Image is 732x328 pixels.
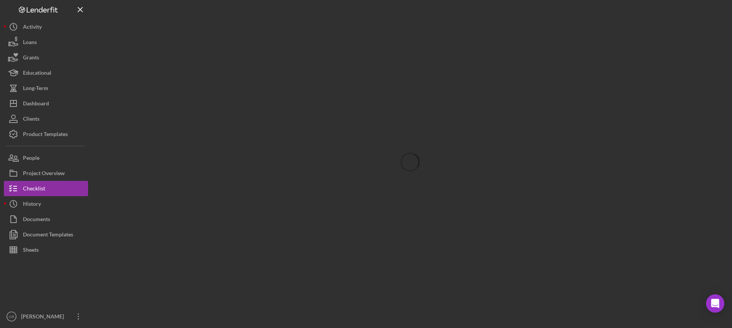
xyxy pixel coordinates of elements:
div: Sheets [23,242,39,259]
button: Loans [4,34,88,50]
div: Project Overview [23,166,65,183]
button: People [4,150,88,166]
div: Dashboard [23,96,49,113]
div: Activity [23,19,42,36]
div: Clients [23,111,39,128]
button: Grants [4,50,88,65]
button: Sheets [4,242,88,257]
div: Educational [23,65,51,82]
div: History [23,196,41,213]
div: Checklist [23,181,45,198]
button: History [4,196,88,212]
button: Activity [4,19,88,34]
button: Long-Term [4,80,88,96]
button: Documents [4,212,88,227]
div: Open Intercom Messenger [706,294,724,313]
div: Long-Term [23,80,48,98]
button: Clients [4,111,88,126]
button: Document Templates [4,227,88,242]
div: [PERSON_NAME] [19,309,69,326]
div: Document Templates [23,227,73,244]
div: People [23,150,39,167]
div: Product Templates [23,126,68,144]
button: Educational [4,65,88,80]
button: Dashboard [4,96,88,111]
div: Grants [23,50,39,67]
text: CR [9,315,14,319]
div: Documents [23,212,50,229]
div: Loans [23,34,37,52]
button: Project Overview [4,166,88,181]
button: Product Templates [4,126,88,142]
button: Checklist [4,181,88,196]
button: CR[PERSON_NAME] [4,309,88,324]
